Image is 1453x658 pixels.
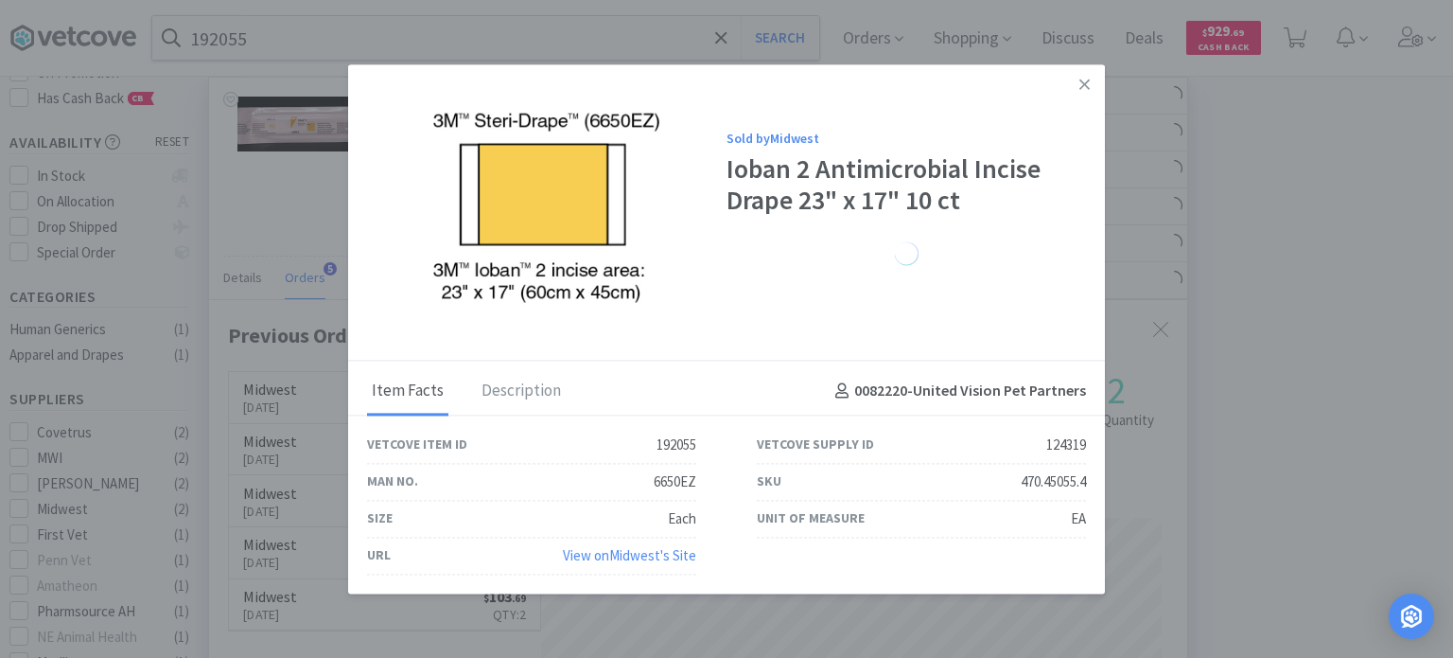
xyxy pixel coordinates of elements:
div: Vetcove Supply ID [757,435,874,455]
div: URL [367,545,391,566]
div: Man No. [367,471,418,492]
div: 124319 [1046,434,1086,456]
div: Item Facts [367,368,448,416]
div: Size [367,508,393,529]
div: 470.45055.4 [1021,471,1086,493]
h4: 0082220 - United Vision Pet Partners [828,380,1086,404]
div: Vetcove Item ID [367,435,467,455]
div: 192055 [656,434,696,456]
div: 6650EZ [654,471,696,493]
div: Unit of Measure [757,508,865,529]
a: View onMidwest's Site [563,546,696,564]
div: EA [1071,507,1086,530]
div: Each [668,507,696,530]
div: Description [477,368,566,416]
img: 8712befc8222407790e4e4828d0f13a6_124319.jpeg [424,83,670,329]
div: Open Intercom Messenger [1389,594,1434,639]
div: Ioban 2 Antimicrobial Incise Drape 23" x 17" 10 ct [726,153,1086,217]
div: SKU [757,471,781,492]
div: Sold by Midwest [726,129,1086,150]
